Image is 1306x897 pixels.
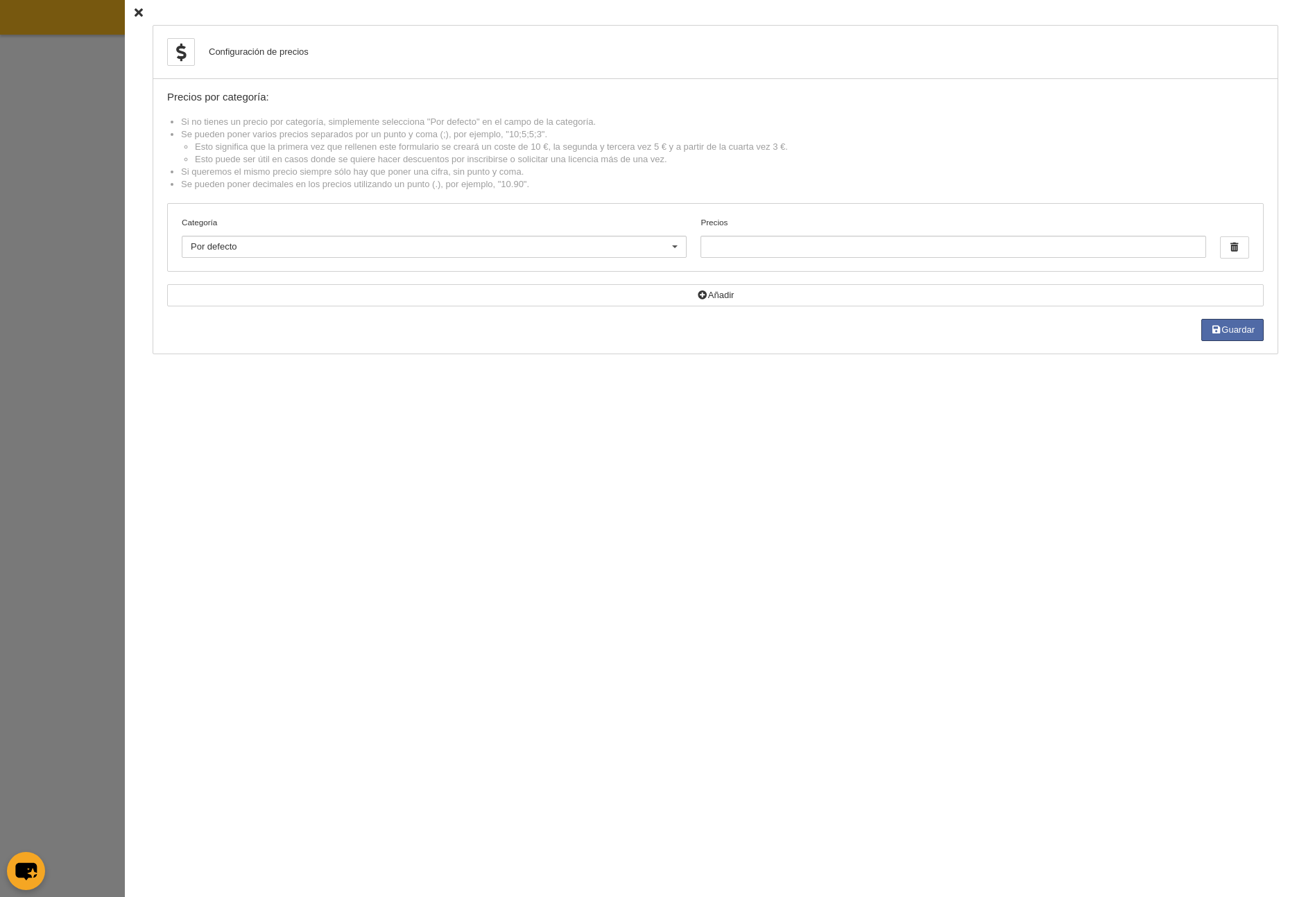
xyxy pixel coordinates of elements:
[701,216,1205,258] label: Precios
[195,153,1264,166] li: Esto puede ser útil en casos donde se quiere hacer descuentos por inscribirse o solicitar una lic...
[191,241,237,252] span: Por defecto
[182,216,687,229] label: Categoría
[209,46,309,58] div: Configuración de precios
[701,236,1205,258] input: Precios
[167,92,1264,103] div: Precios por categoría:
[7,852,45,890] button: chat-button
[167,284,1264,306] button: Añadir
[1201,319,1264,341] button: Guardar
[181,116,1264,128] li: Si no tienes un precio por categoría, simplemente selecciona "Por defecto" en el campo de la cate...
[181,178,1264,191] li: Se pueden poner decimales en los precios utilizando un punto (.), por ejemplo, "10.90".
[181,128,1264,166] li: Se pueden poner varios precios separados por un punto y coma (;), por ejemplo, "10;5;5;3".
[135,8,143,17] i: Cerrar
[195,141,1264,153] li: Esto significa que la primera vez que rellenen este formulario se creará un coste de 10 €, la seg...
[181,166,1264,178] li: Si queremos el mismo precio siempre sólo hay que poner una cifra, sin punto y coma.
